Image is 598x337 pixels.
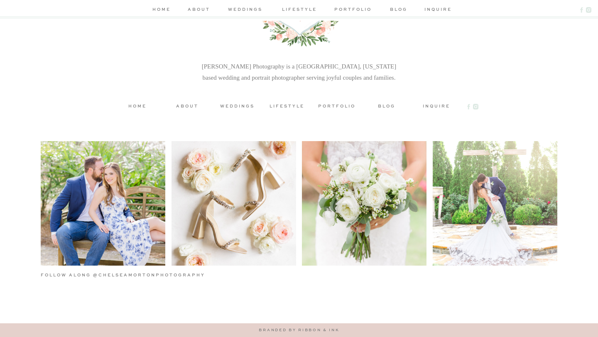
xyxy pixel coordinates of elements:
a: about [169,103,206,109]
p: [PERSON_NAME] Photography is a [GEOGRAPHIC_DATA], [US_STATE] based wedding and portrait photograp... [200,61,398,85]
a: lifestyle [279,6,319,15]
a: home [119,103,156,109]
a: branded by ribbon & ink [230,327,368,333]
a: inquire [424,6,448,15]
a: blog [387,6,410,15]
a: weddings [218,103,256,109]
a: inquire [418,103,455,109]
a: portfolio [333,6,373,15]
a: blog [368,103,405,109]
a: portfolio [318,103,355,109]
a: home [150,6,172,15]
a: about [186,6,211,15]
h3: follow along @chelseamortonphotography [41,271,226,278]
a: weddings [225,6,265,15]
a: lifestyle [268,103,306,109]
